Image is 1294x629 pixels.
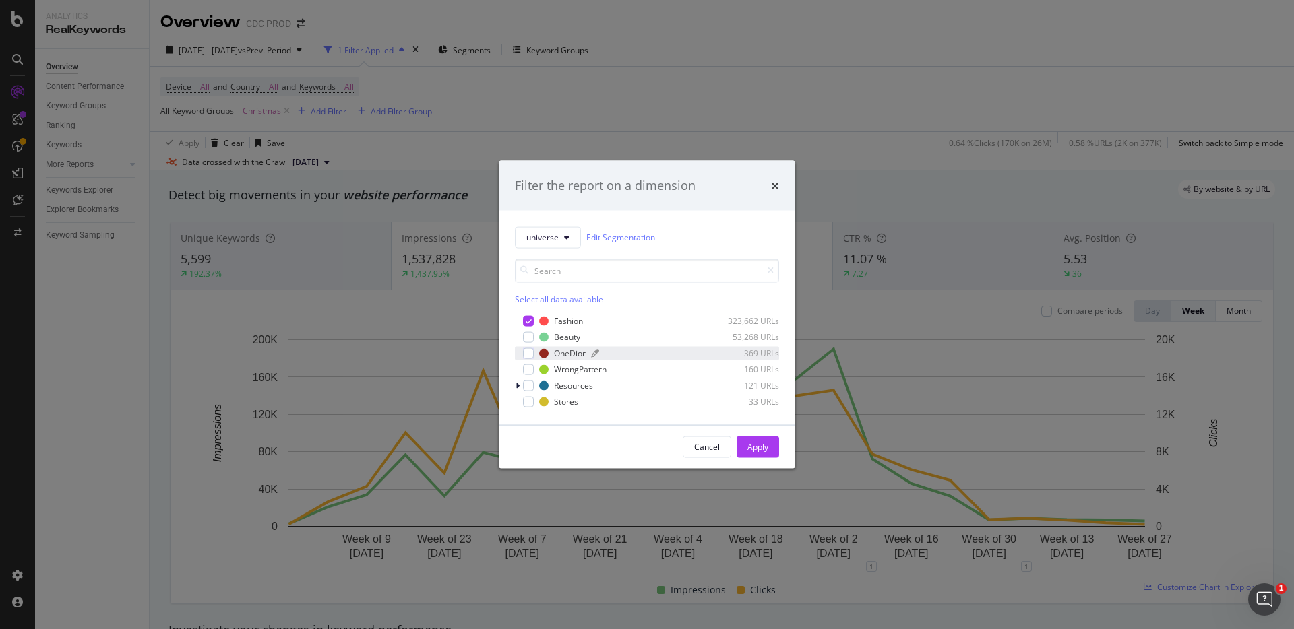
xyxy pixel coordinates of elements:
span: 1 [1276,583,1287,594]
div: 323,662 URLs [713,315,779,327]
div: Cancel [694,441,720,453]
button: Cancel [683,436,731,457]
iframe: Intercom live chat [1248,583,1281,616]
span: universe [526,232,559,243]
div: 160 URLs [713,364,779,375]
div: Beauty [554,331,580,343]
div: modal [499,161,795,469]
a: Edit Segmentation [586,230,655,244]
div: 369 URLs [713,347,779,359]
div: 121 URLs [713,380,779,391]
input: Search [515,259,779,282]
div: Stores [554,396,578,407]
div: Fashion [554,315,583,327]
div: Filter the report on a dimension [515,177,696,195]
div: times [771,177,779,195]
div: OneDior [554,347,586,359]
div: WrongPattern [554,364,607,375]
button: Apply [737,436,779,457]
div: Apply [747,441,768,453]
div: Resources [554,380,593,391]
div: Select all data available [515,293,779,304]
div: 53,268 URLs [713,331,779,343]
button: universe [515,226,581,248]
div: 33 URLs [713,396,779,407]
